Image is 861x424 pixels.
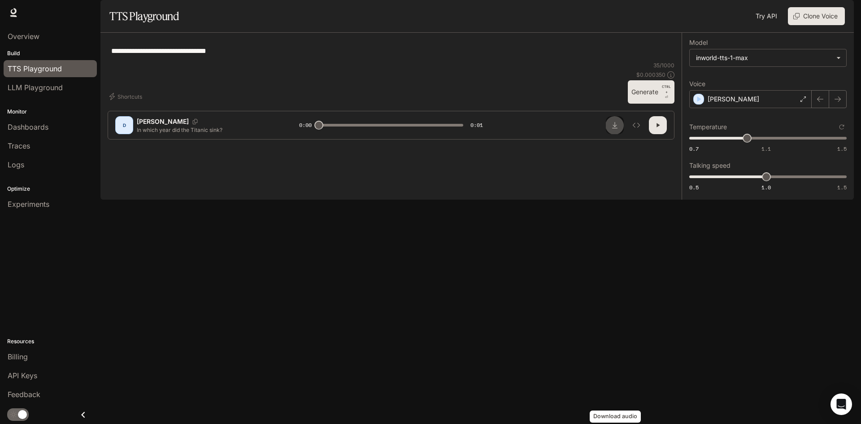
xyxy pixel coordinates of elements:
span: 0.7 [689,145,699,153]
div: inworld-tts-1-max [690,49,846,66]
p: [PERSON_NAME] [137,117,189,126]
p: Model [689,39,708,46]
button: Clone Voice [788,7,845,25]
p: In which year did the Titanic sink? [137,126,278,134]
div: inworld-tts-1-max [696,53,832,62]
p: CTRL + [662,84,671,95]
p: Temperature [689,124,727,130]
p: ⏎ [662,84,671,100]
p: 35 / 1000 [653,61,674,69]
button: Inspect [627,116,645,134]
div: D [117,118,131,132]
span: 1.5 [837,145,847,153]
button: Copy Voice ID [189,119,201,124]
span: 1.1 [761,145,771,153]
div: Download audio [590,411,641,423]
p: Voice [689,81,705,87]
p: Talking speed [689,162,731,169]
button: Shortcuts [108,89,146,104]
span: 0:00 [299,121,312,130]
div: Open Intercom Messenger [831,393,852,415]
h1: TTS Playground [109,7,179,25]
p: [PERSON_NAME] [708,95,759,104]
span: 1.5 [837,184,847,191]
a: Try API [752,7,781,25]
span: 0:01 [470,121,483,130]
button: Reset to default [837,122,847,132]
button: GenerateCTRL +⏎ [628,80,674,104]
button: Download audio [606,116,624,134]
p: $ 0.000350 [636,71,665,79]
span: 1.0 [761,184,771,191]
span: 0.5 [689,184,699,191]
